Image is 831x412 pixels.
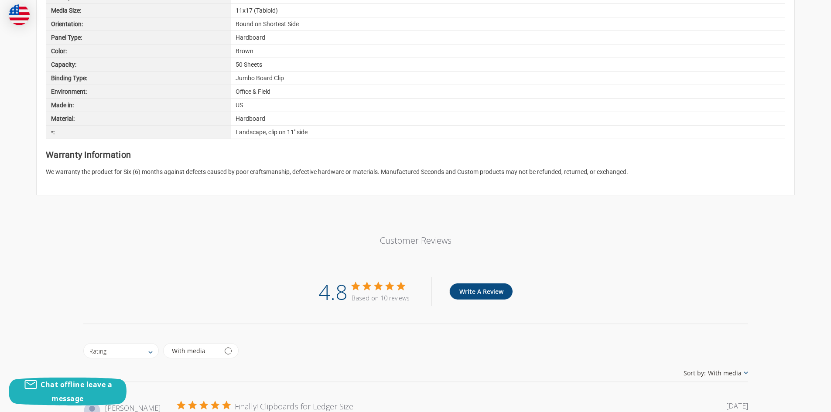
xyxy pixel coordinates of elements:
div: With media [172,348,205,354]
span: Sort by: [684,369,706,377]
div: [DATE] [726,401,748,411]
button: Write A Review [449,283,513,300]
div: Finally! Clipboards for Ledger Size [235,401,353,412]
div: Orientation: [46,17,231,31]
div: Bound on Shortest Side [231,17,785,31]
div: Brown [231,44,785,58]
div: Material: [46,112,231,125]
div: Office & Field [231,85,785,98]
div: Jumbo Board Clip [231,72,785,85]
div: US [231,99,785,112]
img: duty and tax information for United States [9,4,30,25]
h2: Warranty Information [46,148,785,161]
div: Capacity: [46,58,231,71]
div: 5 out of 5 stars [177,401,230,409]
div: Rating [89,347,106,355]
button: Chat offline leave a message [9,378,127,405]
div: Hardboard [231,31,785,44]
div: Hardboard [231,112,785,125]
div: Landscape, clip on 11'' side [231,126,785,139]
div: Panel Type: [46,31,231,44]
p: We warranty the product for Six (6) months against defects caused by poor craftsmanship, defectiv... [46,167,785,177]
div: With media [708,369,742,377]
div: Made in: [46,99,231,112]
div: 4.8 out of 5 stars [352,282,410,290]
div: Based on 10 reviews [352,294,410,302]
iframe: Google Customer Reviews [759,388,831,412]
span: Chat offline leave a message [41,380,112,403]
div: 50 Sheets [231,58,785,71]
div: Environment: [46,85,231,98]
div: Color: [46,44,231,58]
div: 4.8 [318,277,347,306]
div: 11x17 (Tabloid) [231,4,785,17]
div: Media Size: [46,4,231,17]
p: Customer Reviews [250,235,582,246]
div: •: [46,126,231,139]
div: Binding Type: [46,72,231,85]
